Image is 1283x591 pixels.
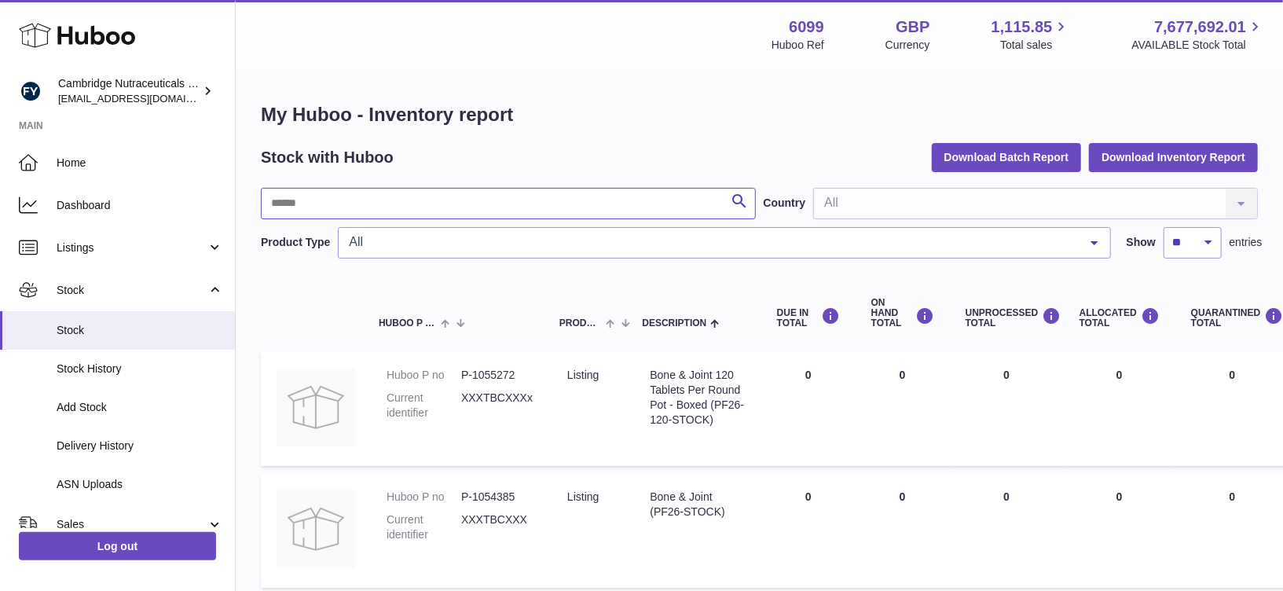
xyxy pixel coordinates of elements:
[57,156,223,171] span: Home
[19,79,42,103] img: huboo@camnutra.com
[950,352,1064,466] td: 0
[261,102,1258,127] h1: My Huboo - Inventory report
[992,17,1071,53] a: 1,115.85 Total sales
[57,400,223,415] span: Add Stock
[345,234,1078,250] span: All
[856,474,950,588] td: 0
[789,17,824,38] strong: 6099
[885,38,930,53] div: Currency
[856,352,950,466] td: 0
[642,318,706,329] span: Description
[461,512,536,542] dd: XXXTBCXXX
[896,17,929,38] strong: GBP
[1229,369,1235,381] span: 0
[461,490,536,505] dd: P-1054385
[387,391,461,420] dt: Current identifier
[1064,474,1175,588] td: 0
[1064,352,1175,466] td: 0
[57,477,223,492] span: ASN Uploads
[57,198,223,213] span: Dashboard
[871,298,934,329] div: ON HAND Total
[57,323,223,338] span: Stock
[387,490,461,505] dt: Huboo P no
[57,439,223,453] span: Delivery History
[1191,307,1274,329] div: QUARANTINED Total
[387,368,461,383] dt: Huboo P no
[57,362,223,376] span: Stock History
[932,143,1082,171] button: Download Batch Report
[261,235,330,250] label: Product Type
[650,368,745,428] div: Bone & Joint 120 Tablets Per Round Pot - Boxed (PF26-120-STOCK)
[277,368,355,446] img: product image
[1089,143,1258,171] button: Download Inventory Report
[277,490,355,568] img: product image
[261,147,394,168] h2: Stock with Huboo
[19,532,216,560] a: Log out
[1154,17,1246,38] span: 7,677,692.01
[761,474,856,588] td: 0
[777,307,840,329] div: DUE IN TOTAL
[950,474,1064,588] td: 0
[650,490,745,519] div: Bone & Joint (PF26-STOCK)
[1080,307,1160,329] div: ALLOCATED Total
[761,352,856,466] td: 0
[387,512,461,542] dt: Current identifier
[764,196,806,211] label: Country
[992,17,1053,38] span: 1,115.85
[379,318,437,329] span: Huboo P no
[461,391,536,420] dd: XXXTBCXXXx
[567,490,599,503] span: listing
[1230,235,1263,250] span: entries
[1229,490,1235,503] span: 0
[1000,38,1070,53] span: Total sales
[559,318,602,329] span: Product Type
[966,307,1048,329] div: UNPROCESSED Total
[57,240,207,255] span: Listings
[567,369,599,381] span: listing
[1131,38,1264,53] span: AVAILABLE Stock Total
[772,38,824,53] div: Huboo Ref
[1127,235,1156,250] label: Show
[461,368,536,383] dd: P-1055272
[58,76,200,106] div: Cambridge Nutraceuticals Ltd
[57,517,207,532] span: Sales
[1131,17,1264,53] a: 7,677,692.01 AVAILABLE Stock Total
[58,92,231,105] span: [EMAIL_ADDRESS][DOMAIN_NAME]
[57,283,207,298] span: Stock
